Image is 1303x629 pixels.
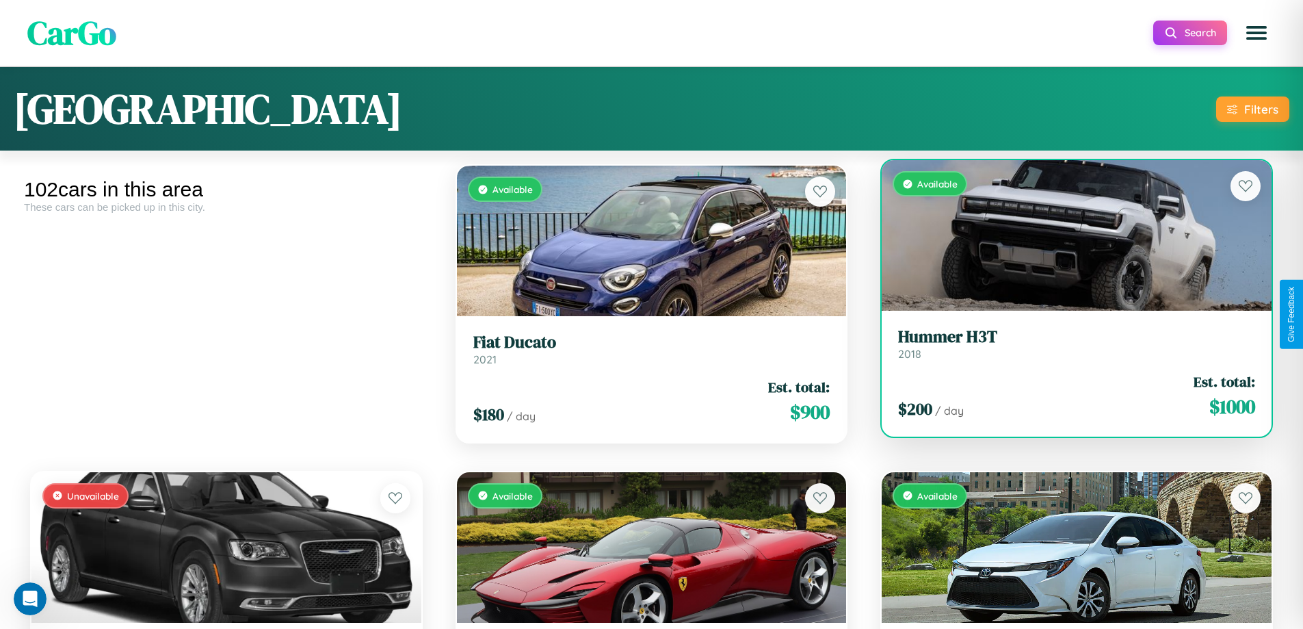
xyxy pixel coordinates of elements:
[898,347,921,361] span: 2018
[1237,14,1276,52] button: Open menu
[1153,21,1227,45] button: Search
[898,327,1255,347] h3: Hummer H3T
[1194,372,1255,391] span: Est. total:
[1185,27,1216,39] span: Search
[27,10,116,55] span: CarGo
[1287,287,1296,342] div: Give Feedback
[898,398,932,420] span: $ 200
[473,333,830,352] h3: Fiat Ducato
[768,377,830,397] span: Est. total:
[917,178,958,190] span: Available
[473,333,830,366] a: Fiat Ducato2021
[1244,102,1278,116] div: Filters
[917,490,958,502] span: Available
[24,178,429,201] div: 102 cars in this area
[935,404,964,418] span: / day
[790,398,830,426] span: $ 900
[492,490,533,502] span: Available
[1216,97,1289,122] button: Filters
[473,403,504,426] span: $ 180
[24,201,429,213] div: These cars can be picked up in this city.
[507,409,536,423] span: / day
[67,490,119,502] span: Unavailable
[473,352,497,366] span: 2021
[14,81,402,137] h1: [GEOGRAPHIC_DATA]
[14,582,47,615] iframe: Intercom live chat
[1209,393,1255,420] span: $ 1000
[492,183,533,195] span: Available
[898,327,1255,361] a: Hummer H3T2018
